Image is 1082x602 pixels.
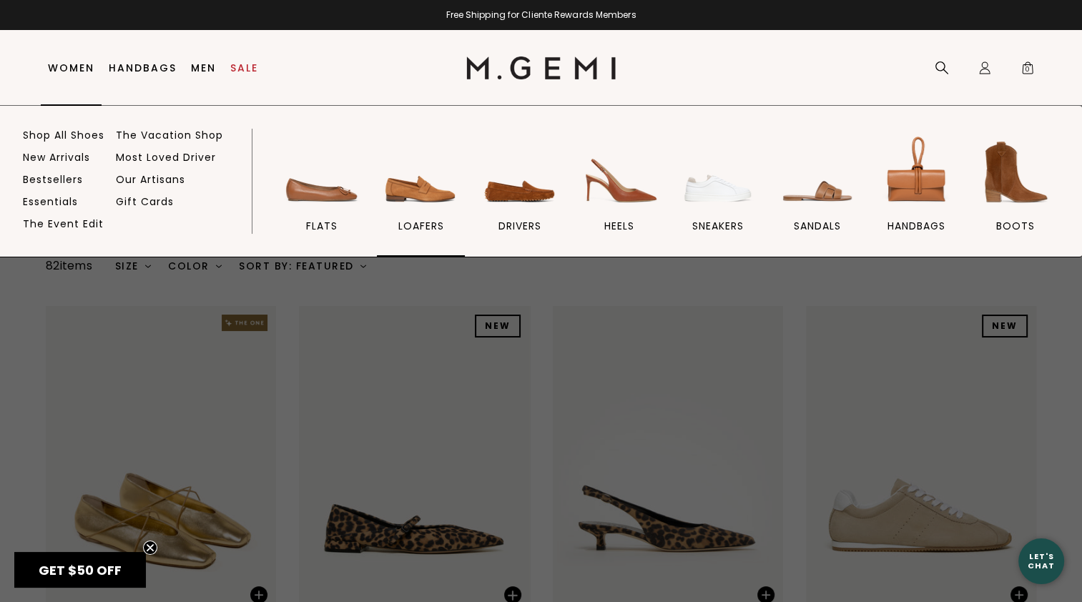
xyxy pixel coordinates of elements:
[777,132,857,212] img: sandals
[604,219,634,232] span: heels
[116,129,223,142] a: The Vacation Shop
[674,132,762,257] a: sneakers
[579,132,659,212] img: heels
[996,219,1035,232] span: BOOTS
[48,62,94,74] a: Women
[278,132,366,257] a: flats
[230,62,258,74] a: Sale
[23,195,78,208] a: Essentials
[692,219,744,232] span: sneakers
[116,151,216,164] a: Most Loved Driver
[191,62,216,74] a: Men
[1020,64,1035,78] span: 0
[116,195,174,208] a: Gift Cards
[143,541,157,555] button: Close teaser
[498,219,541,232] span: drivers
[23,217,104,230] a: The Event Edit
[678,132,758,212] img: sneakers
[23,129,104,142] a: Shop All Shoes
[23,173,83,186] a: Bestsellers
[480,132,560,212] img: drivers
[306,219,338,232] span: flats
[575,132,663,257] a: heels
[872,132,960,257] a: handbags
[466,56,616,79] img: M.Gemi
[23,151,90,164] a: New Arrivals
[116,173,185,186] a: Our Artisans
[109,62,177,74] a: Handbags
[377,132,465,257] a: loafers
[14,552,146,588] div: GET $50 OFFClose teaser
[39,561,122,579] span: GET $50 OFF
[398,219,443,232] span: loafers
[282,132,362,212] img: flats
[794,219,841,232] span: sandals
[975,132,1056,212] img: BOOTS
[380,132,461,212] img: loafers
[1018,552,1064,570] div: Let's Chat
[774,132,862,257] a: sandals
[972,132,1060,257] a: BOOTS
[877,132,957,212] img: handbags
[476,132,564,257] a: drivers
[887,219,945,232] span: handbags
